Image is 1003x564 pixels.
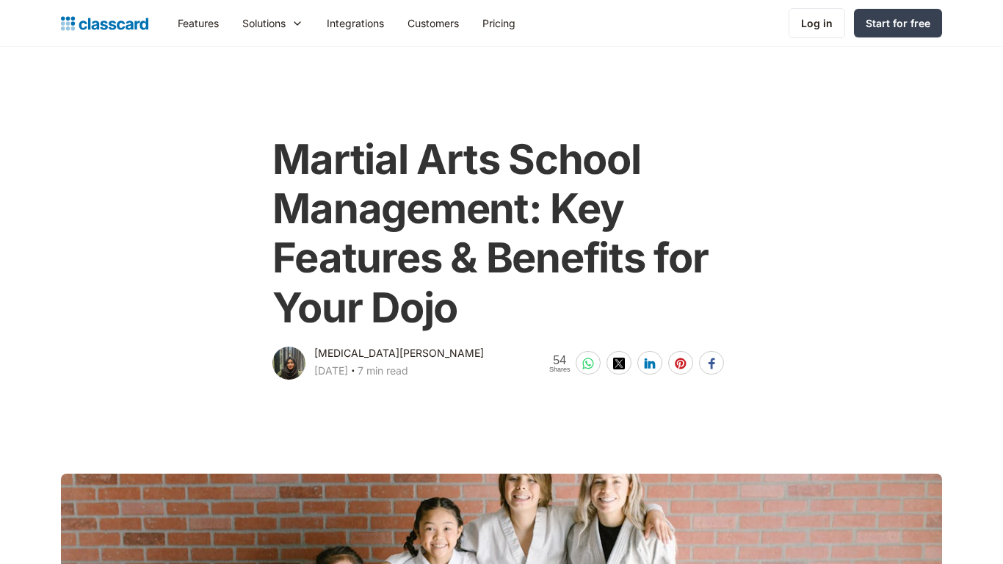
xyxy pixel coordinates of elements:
[866,15,930,31] div: Start for free
[314,344,484,362] div: [MEDICAL_DATA][PERSON_NAME]
[231,7,315,40] div: Solutions
[471,7,527,40] a: Pricing
[358,362,408,380] div: 7 min read
[396,7,471,40] a: Customers
[314,362,348,380] div: [DATE]
[613,358,625,369] img: twitter-white sharing button
[789,8,845,38] a: Log in
[644,358,656,369] img: linkedin-white sharing button
[675,358,687,369] img: pinterest-white sharing button
[801,15,833,31] div: Log in
[549,366,571,373] span: Shares
[348,362,358,383] div: ‧
[166,7,231,40] a: Features
[582,358,594,369] img: whatsapp-white sharing button
[242,15,286,31] div: Solutions
[854,9,942,37] a: Start for free
[549,354,571,366] span: 54
[272,135,730,333] h1: Martial Arts School Management: Key Features & Benefits for Your Dojo
[61,13,148,34] a: Logo
[315,7,396,40] a: Integrations
[706,358,717,369] img: facebook-white sharing button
